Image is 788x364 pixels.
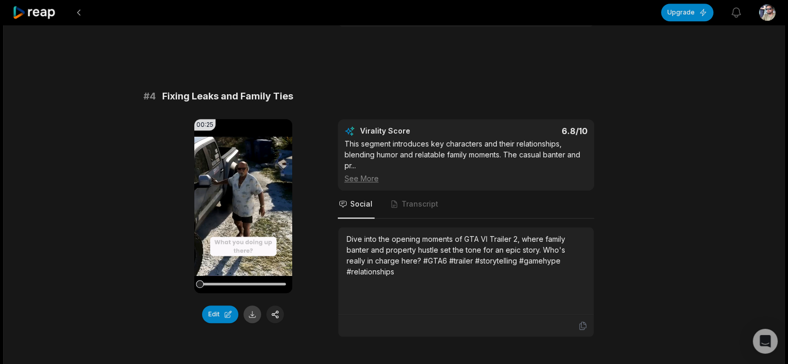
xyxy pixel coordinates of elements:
[345,138,588,184] div: This segment introduces key characters and their relationships, blending humor and relatable fami...
[202,305,238,323] button: Edit
[661,4,713,21] button: Upgrade
[144,89,156,104] span: # 4
[162,89,293,104] span: Fixing Leaks and Family Ties
[402,199,438,209] span: Transcript
[194,119,292,293] video: Your browser does not support mp4 format.
[350,199,372,209] span: Social
[338,191,594,219] nav: Tabs
[360,126,471,136] div: Virality Score
[476,126,588,136] div: 6.8 /10
[347,234,585,277] div: Dive into the opening moments of GTA VI Trailer 2, where family banter and property hustle set th...
[753,329,778,354] div: Open Intercom Messenger
[345,173,588,184] div: See More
